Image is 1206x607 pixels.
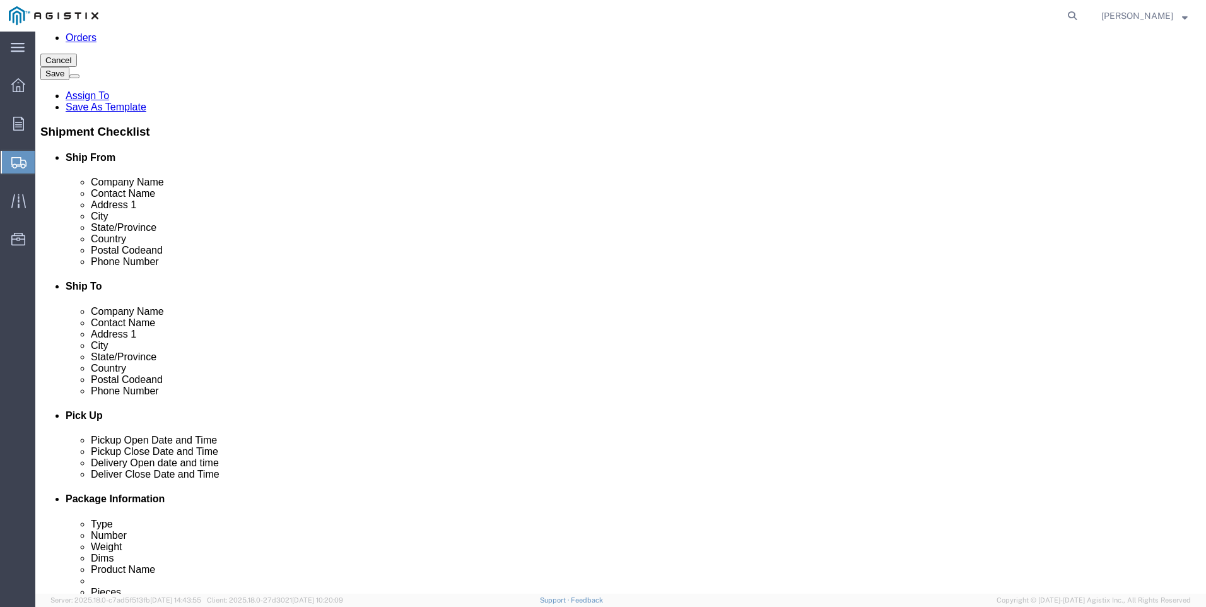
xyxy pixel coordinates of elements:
[207,596,343,604] span: Client: 2025.18.0-27d3021
[1101,8,1188,23] button: [PERSON_NAME]
[9,6,98,25] img: logo
[571,596,603,604] a: Feedback
[50,596,201,604] span: Server: 2025.18.0-c7ad5f513fb
[292,596,343,604] span: [DATE] 10:20:09
[540,596,571,604] a: Support
[35,32,1206,594] iframe: FS Legacy Container
[1101,9,1173,23] span: Sharay Galdeira
[997,595,1191,606] span: Copyright © [DATE]-[DATE] Agistix Inc., All Rights Reserved
[150,596,201,604] span: [DATE] 14:43:55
